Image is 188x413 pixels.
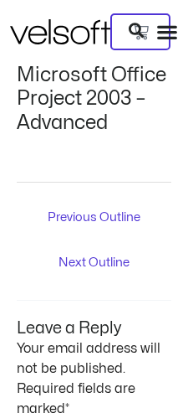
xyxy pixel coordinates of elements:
[21,250,168,278] a: Next Outline
[17,182,171,280] nav: Post navigation
[17,301,171,338] h3: Leave a Reply
[21,204,168,233] a: Previous Outline
[17,342,160,375] span: Your email address will not be published.
[17,64,171,135] h1: Microsoft Office Project 2003 – Advanced
[156,21,178,43] div: Menu Toggle
[10,19,110,44] img: Velsoft Training Materials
